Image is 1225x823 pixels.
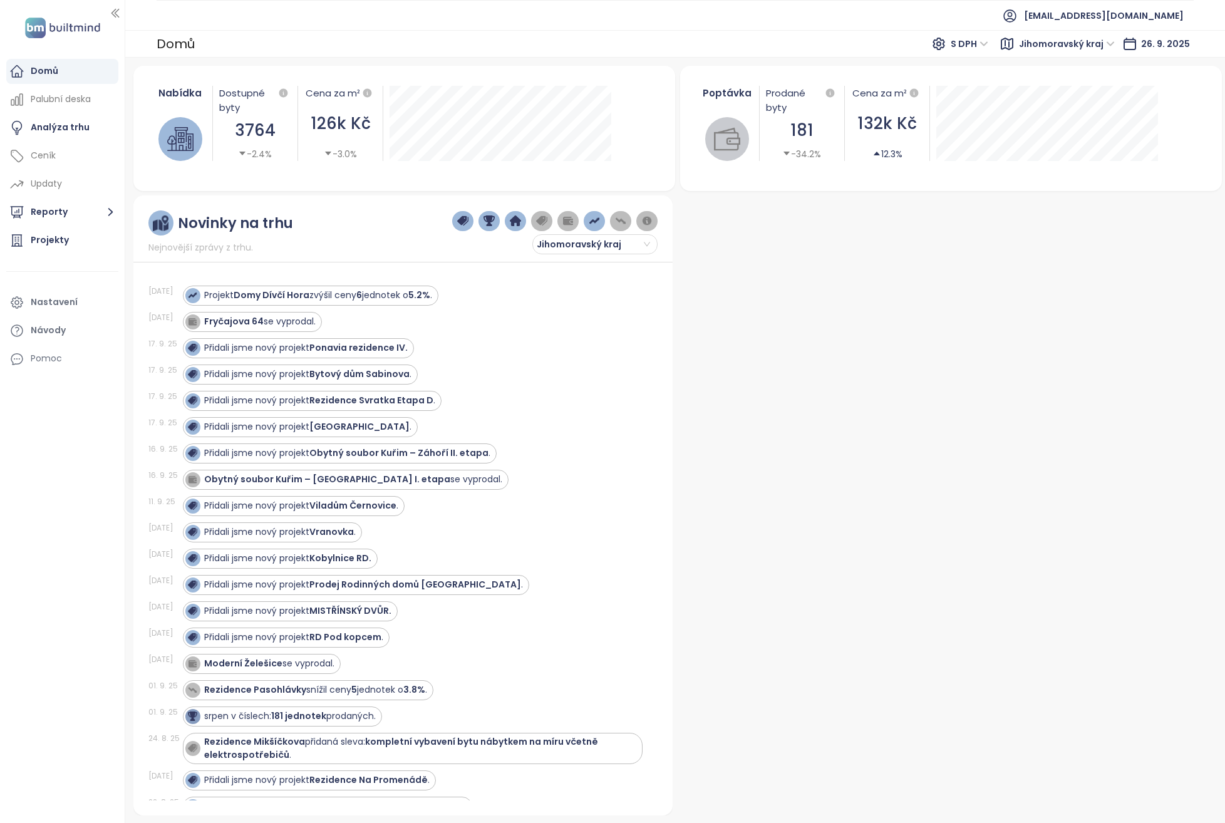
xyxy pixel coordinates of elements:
[148,312,180,323] div: [DATE]
[851,111,923,137] div: 132k Kč
[309,525,354,538] strong: Vranovka
[204,368,411,381] div: Přidali jsme nový projekt .
[615,215,626,227] img: price-decreases.png
[148,628,180,639] div: [DATE]
[31,232,69,248] div: Projekty
[188,370,197,378] img: ikona
[204,499,398,512] div: Přidali jsme nový projekt .
[6,115,118,140] a: Analýza trhu
[6,87,118,112] a: Palubní deska
[148,286,180,297] div: [DATE]
[204,683,306,696] strong: Rezidence Pasohlávky
[204,525,356,539] div: Přidali jsme nový projekt .
[148,733,180,744] div: 24. 8. 25
[356,289,362,301] strong: 6
[204,710,376,723] div: srpen v číslech: prodaných.
[148,770,180,782] div: [DATE]
[21,15,104,41] img: logo
[6,228,118,253] a: Projekty
[188,343,197,352] img: ikona
[536,215,547,227] img: price-tag-grey.png
[178,215,293,231] div: Novinky na trhu
[309,604,391,617] strong: MISTŘÍNSKÝ DVŮR.
[148,443,180,455] div: 16. 9. 25
[188,527,197,536] img: ikona
[148,575,180,586] div: [DATE]
[766,118,838,143] div: 181
[204,631,383,644] div: Přidali jsme nový projekt .
[204,735,598,761] strong: kompletní vybavení bytu nábytkem na míru včetně elektrospotřebičů
[1019,34,1115,53] span: Jihomoravský kraj
[6,143,118,168] a: Ceník
[148,417,180,428] div: 17. 9. 25
[6,290,118,315] a: Nastavení
[204,800,466,813] div: Projekt zvýšil ceny jednotek o .
[204,657,282,670] strong: Moderní Želešice
[309,499,396,512] strong: Viladům Černovice
[188,422,197,431] img: ikona
[148,391,180,402] div: 17. 9. 25
[31,323,66,338] div: Návody
[204,735,637,762] div: přidaná sleva: .
[188,291,197,299] img: ikona
[204,394,435,407] div: Přidali jsme nový projekt .
[148,496,180,507] div: 11. 9. 25
[782,149,791,158] span: Stříška dolů
[403,683,425,696] strong: 3.8%
[238,149,247,158] span: Stříška dolů
[148,654,180,665] div: [DATE]
[309,341,408,354] strong: Ponavia rezidence IV.
[351,683,357,696] strong: 5
[387,800,396,812] strong: 13
[188,448,197,457] img: ikona
[148,601,180,613] div: [DATE]
[1024,1,1184,31] span: [EMAIL_ADDRESS][DOMAIN_NAME]
[442,800,464,812] strong: 3.2%
[148,549,180,560] div: [DATE]
[188,317,197,326] img: ikona
[306,86,360,101] div: Cena za m²
[6,318,118,343] a: Návody
[309,394,433,406] strong: Rezidence Svratka Etapa D
[31,120,90,135] div: Analýza trhu
[247,148,272,160] font: -2.4%
[852,86,907,101] font: Cena za m²
[309,578,521,591] strong: Prodej Rodinných domů [GEOGRAPHIC_DATA]
[219,86,276,115] font: Dostupné byty
[951,34,988,53] span: S DPH
[31,63,58,79] div: Domů
[188,606,197,615] img: ikona
[31,176,62,192] font: Updaty
[309,447,488,459] strong: Obytný soubor Kuřim – Záhoří II. etapa
[148,338,180,349] div: 17. 9. 25
[148,797,180,808] div: 22. 8. 25
[31,294,78,310] div: Nastavení
[714,126,740,152] img: wallet
[457,215,468,227] img: price-tag-dark-blue.png
[701,86,753,100] div: Poptávka
[324,149,333,158] span: Stříška dolů
[309,368,410,380] strong: Bytový dům Sabinova
[309,552,371,564] strong: Kobylnice RD.
[148,365,180,376] div: 17. 9. 25
[589,215,600,227] img: price-increases.png
[204,604,391,618] div: Přidali jsme nový projekt
[188,743,197,752] img: ikona
[148,707,180,718] div: 01. 9. 25
[537,235,650,254] span: Jihomoravský kraj
[204,447,490,460] div: Přidali jsme nový projekt .
[6,200,118,225] button: Reporty
[219,118,291,143] div: 3764
[188,712,197,720] img: ikona
[204,420,411,433] div: Přidali jsme nový projekt .
[204,735,305,748] strong: Rezidence Mikšíčkova
[766,86,823,115] font: Prodané byty
[188,580,197,589] img: ikona
[188,396,197,405] img: ikona
[31,204,68,220] font: Reporty
[148,680,180,691] div: 01. 9. 25
[155,86,206,100] div: Nabídka
[148,241,253,254] span: Nejnovější zprávy z trhu.
[408,289,430,301] strong: 5.2%
[188,501,197,510] img: ikona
